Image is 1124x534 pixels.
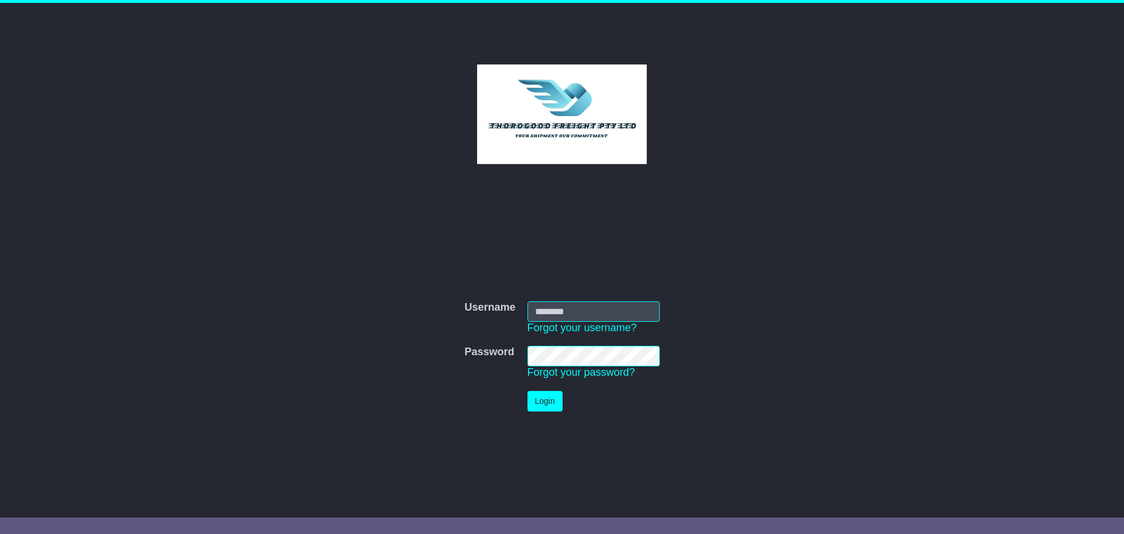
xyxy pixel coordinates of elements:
[464,301,515,314] label: Username
[527,366,635,378] a: Forgot your password?
[527,322,637,334] a: Forgot your username?
[464,346,514,359] label: Password
[477,64,647,164] img: Thorogood Freight Pty Ltd
[527,391,563,411] button: Login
